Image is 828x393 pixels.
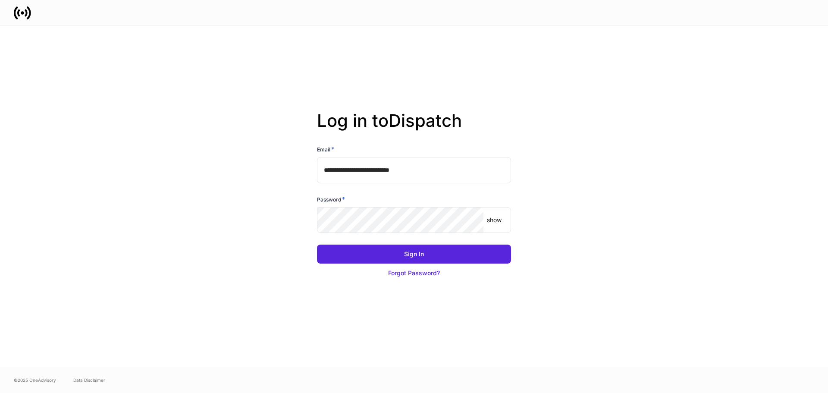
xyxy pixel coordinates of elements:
button: Sign In [317,245,511,264]
span: © 2025 OneAdvisory [14,377,56,384]
h2: Log in to Dispatch [317,110,511,145]
h6: Email [317,145,334,154]
div: Forgot Password? [388,269,440,277]
a: Data Disclaimer [73,377,105,384]
button: Forgot Password? [317,264,511,283]
div: Sign In [404,250,424,258]
h6: Password [317,195,345,204]
p: show [487,216,502,224]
